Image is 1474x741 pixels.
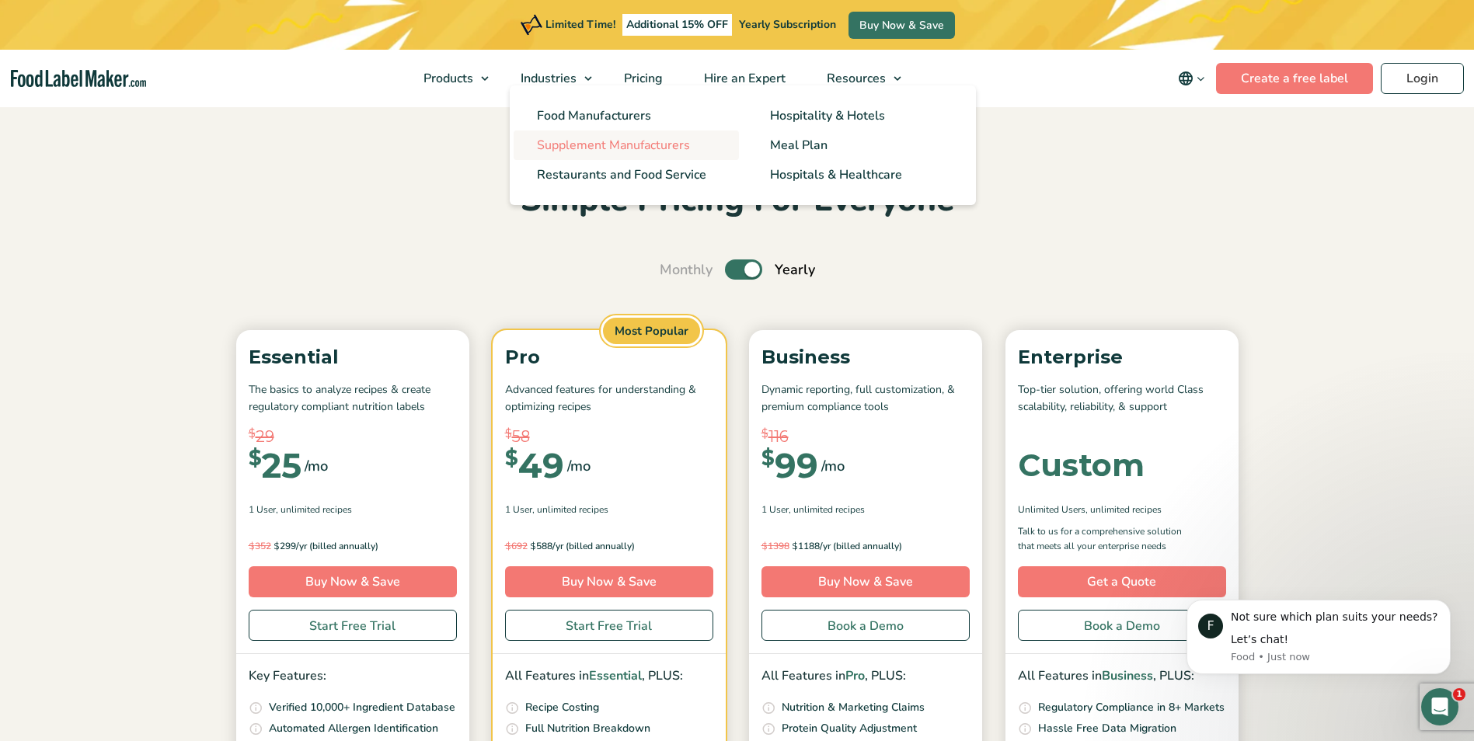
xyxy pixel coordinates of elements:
a: Start Free Trial [249,610,457,641]
p: Top-tier solution, offering world Class scalability, reliability, & support [1018,381,1226,416]
span: Monthly [660,259,713,280]
p: Full Nutrition Breakdown [525,720,650,737]
a: Get a Quote [1018,566,1226,597]
p: All Features in , PLUS: [1018,666,1226,687]
p: Advanced features for understanding & optimizing recipes [505,381,713,416]
p: 299/yr (billed annually) [249,538,457,554]
span: Resources [822,70,887,87]
p: Dynamic reporting, full customization, & premium compliance tools [761,381,970,416]
p: Nutrition & Marketing Claims [782,699,925,716]
span: Food Manufacturers [537,107,651,124]
span: $ [761,425,768,443]
span: $ [249,540,255,551]
span: 1 User [505,503,532,517]
span: , Unlimited Recipes [532,503,608,517]
p: Automated Allergen Identification [269,720,438,737]
span: Additional 15% OFF [622,14,732,36]
div: 99 [761,448,818,482]
span: , Unlimited Recipes [789,503,865,517]
p: Pro [505,343,713,372]
a: Book a Demo [761,610,970,641]
span: Supplement Manufacturers [537,137,690,154]
span: Restaurants and Food Service [537,166,706,183]
span: Limited Time! [545,17,615,32]
del: 1398 [761,540,789,552]
div: Custom [1018,450,1145,481]
span: Yearly [775,259,815,280]
span: /mo [567,455,591,477]
span: Yearly Subscription [739,17,836,32]
a: Food Manufacturers [514,101,739,130]
a: Pricing [604,50,680,107]
p: Essential [249,343,457,372]
p: 1188/yr (billed annually) [761,538,970,554]
span: 29 [256,425,274,448]
span: $ [530,540,536,551]
span: Essential [589,667,642,684]
a: Buy Now & Save [849,12,955,39]
iframe: Intercom notifications message [1163,576,1474,699]
a: Create a free label [1216,63,1373,94]
a: Restaurants and Food Service [514,160,739,190]
p: The basics to analyze recipes & create regulatory compliant nutrition labels [249,381,457,416]
span: $ [249,448,262,468]
p: Regulatory Compliance in 8+ Markets [1038,699,1225,716]
span: Unlimited Users [1018,503,1085,517]
a: Buy Now & Save [761,566,970,597]
span: 1 [1453,688,1465,701]
span: Pro [845,667,865,684]
label: Toggle [725,259,762,280]
p: All Features in , PLUS: [761,666,970,687]
span: Business [1102,667,1153,684]
span: /mo [821,455,845,477]
div: 25 [249,448,301,482]
a: Industries [500,50,600,107]
span: $ [505,540,511,551]
span: $ [249,425,256,443]
p: Key Features: [249,666,457,687]
span: Hospitals & Healthcare [770,166,902,183]
a: Hospitality & Hotels [747,101,972,130]
a: Book a Demo [1018,610,1226,641]
h2: Simple Pricing For Everyone [228,179,1246,222]
a: Hire an Expert [684,50,803,107]
div: 49 [505,448,564,482]
span: $ [505,448,518,468]
p: Protein Quality Adjustment [782,720,917,737]
p: Hassle Free Data Migration [1038,720,1176,737]
p: Business [761,343,970,372]
a: Products [403,50,497,107]
del: 692 [505,540,528,552]
span: $ [761,448,775,468]
span: 1 User [761,503,789,517]
span: Meal Plan [770,137,828,154]
span: 116 [768,425,789,448]
span: Products [419,70,475,87]
del: 352 [249,540,271,552]
a: Meal Plan [747,130,972,160]
span: $ [792,540,798,551]
span: Hire an Expert [699,70,787,87]
span: Pricing [619,70,664,87]
p: Enterprise [1018,343,1226,372]
p: Verified 10,000+ Ingredient Database [269,699,455,716]
a: Buy Now & Save [249,566,457,597]
span: /mo [305,455,328,477]
span: 58 [512,425,530,448]
span: $ [274,540,280,551]
iframe: Intercom live chat [1421,688,1458,725]
span: $ [505,425,512,443]
span: Most Popular [601,315,702,347]
span: , Unlimited Recipes [1085,503,1162,517]
span: Industries [516,70,578,87]
span: , Unlimited Recipes [276,503,352,517]
a: Login [1381,63,1464,94]
a: Resources [807,50,909,107]
a: Buy Now & Save [505,566,713,597]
